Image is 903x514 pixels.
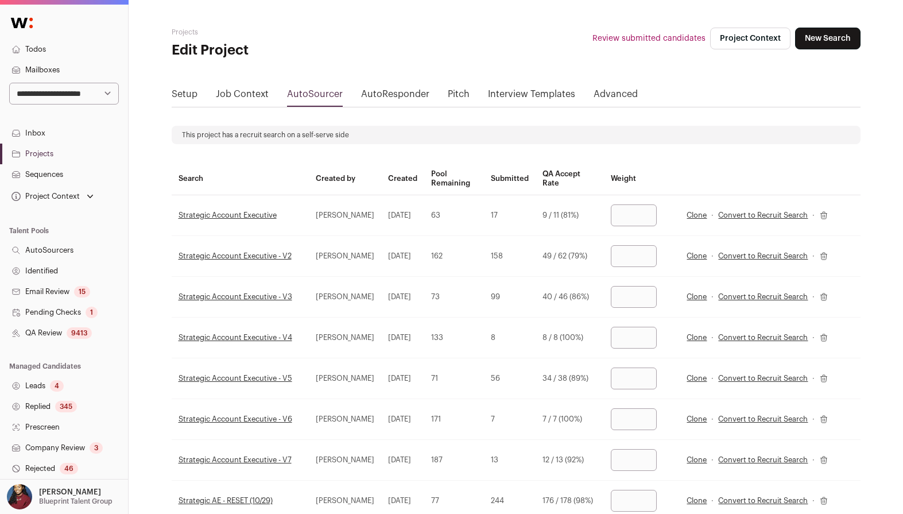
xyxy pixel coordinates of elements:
[55,401,77,412] div: 345
[687,496,707,505] a: Clone
[381,399,424,440] td: [DATE]
[687,496,853,505] div: · ·
[381,163,424,195] th: Created
[687,211,707,220] a: Clone
[361,87,429,106] a: AutoResponder
[484,163,536,195] th: Submitted
[179,252,292,260] a: Strategic Account Executive - V2
[687,455,853,465] div: · ·
[710,28,790,49] a: Project Context
[5,11,39,34] img: Wellfound
[179,415,292,423] a: Strategic Account Executive - V6
[687,374,853,383] div: · ·
[309,163,381,195] th: Created by
[172,41,401,60] h1: Edit Project
[424,163,484,195] th: Pool Remaining
[424,440,484,481] td: 187
[309,236,381,277] td: [PERSON_NAME]
[39,497,113,506] p: Blueprint Talent Group
[74,286,90,297] div: 15
[687,455,707,465] a: Clone
[718,374,808,383] a: Convert to Recruit Search
[604,163,680,195] th: Weight
[594,87,638,106] a: Advanced
[718,333,808,342] a: Convert to Recruit Search
[309,195,381,236] td: [PERSON_NAME]
[718,252,808,261] a: Convert to Recruit Search
[687,415,707,424] a: Clone
[687,292,853,302] div: · ·
[67,327,92,339] div: 9413
[179,211,277,219] a: Strategic Account Executive
[381,358,424,399] td: [DATE]
[687,374,707,383] a: Clone
[484,399,536,440] td: 7
[7,484,32,509] img: 10010497-medium_jpg
[484,236,536,277] td: 158
[536,236,604,277] td: 49 / 62 (79%)
[172,126,861,144] div: This project has a recruit search on a self-serve side
[172,28,401,37] h2: Projects
[179,293,292,300] a: Strategic Account Executive - V3
[9,188,96,204] button: Open dropdown
[795,28,861,49] a: New Search
[687,211,853,220] div: · ·
[687,252,707,261] a: Clone
[309,358,381,399] td: [PERSON_NAME]
[86,307,98,318] div: 1
[39,488,101,497] p: [PERSON_NAME]
[484,440,536,481] td: 13
[424,236,484,277] td: 162
[179,497,273,504] a: Strategic AE - RESET (10/29)
[90,442,103,454] div: 3
[424,195,484,236] td: 63
[687,415,853,424] div: · ·
[381,277,424,318] td: [DATE]
[536,440,604,481] td: 12 / 13 (92%)
[718,415,808,424] a: Convert to Recruit Search
[592,33,706,44] a: Review submitted candidates
[536,163,604,195] th: QA Accept Rate
[179,374,292,382] a: Strategic Account Executive - V5
[718,496,808,505] a: Convert to Recruit Search
[381,195,424,236] td: [DATE]
[309,277,381,318] td: [PERSON_NAME]
[424,277,484,318] td: 73
[381,236,424,277] td: [DATE]
[536,399,604,440] td: 7 / 7 (100%)
[381,318,424,358] td: [DATE]
[484,277,536,318] td: 99
[484,358,536,399] td: 56
[718,455,808,465] a: Convert to Recruit Search
[687,292,707,302] a: Clone
[687,333,707,342] a: Clone
[484,195,536,236] td: 17
[179,334,292,341] a: Strategic Account Executive - V4
[536,318,604,358] td: 8 / 8 (100%)
[424,399,484,440] td: 171
[536,277,604,318] td: 40 / 46 (86%)
[488,87,575,106] a: Interview Templates
[718,211,808,220] a: Convert to Recruit Search
[424,318,484,358] td: 133
[287,87,343,106] a: AutoSourcer
[536,358,604,399] td: 34 / 38 (89%)
[9,192,80,201] div: Project Context
[381,440,424,481] td: [DATE]
[5,484,115,509] button: Open dropdown
[172,163,309,195] th: Search
[179,456,292,463] a: Strategic Account Executive - V7
[484,318,536,358] td: 8
[50,380,64,392] div: 4
[536,195,604,236] td: 9 / 11 (81%)
[424,358,484,399] td: 71
[60,463,78,474] div: 46
[687,333,853,342] div: · ·
[687,252,853,261] div: · ·
[309,440,381,481] td: [PERSON_NAME]
[172,87,197,106] a: Setup
[448,87,470,106] a: Pitch
[216,87,269,106] a: Job Context
[309,318,381,358] td: [PERSON_NAME]
[309,399,381,440] td: [PERSON_NAME]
